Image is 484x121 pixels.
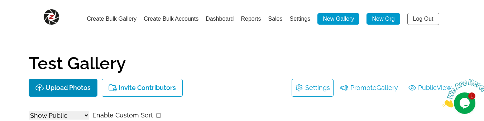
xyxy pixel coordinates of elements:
[43,9,59,25] img: Snapphound Logo
[206,16,234,22] a: Dashboard
[87,16,136,22] a: Create Bulk Gallery
[3,3,47,31] img: Chat attention grabber
[289,16,310,22] a: Settings
[241,16,261,22] a: Reports
[29,79,97,97] button: Upload Photos
[45,84,91,92] p: Upload Photos
[437,82,452,94] span: View
[440,76,484,110] iframe: chat widget
[268,16,282,22] a: Sales
[407,13,439,25] a: Log Out
[92,110,153,121] label: Enable Custom Sort
[317,13,359,25] a: New Gallery
[29,55,455,72] h1: Test Gallery
[144,16,198,22] a: Create Bulk Accounts
[102,79,183,97] button: Invite Contributors
[377,82,398,94] span: Gallery
[337,79,402,97] li: Promote
[119,84,176,92] p: Invite Contributors
[408,82,452,94] a: PublicView
[305,82,330,94] a: Settings
[366,13,400,25] a: New Org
